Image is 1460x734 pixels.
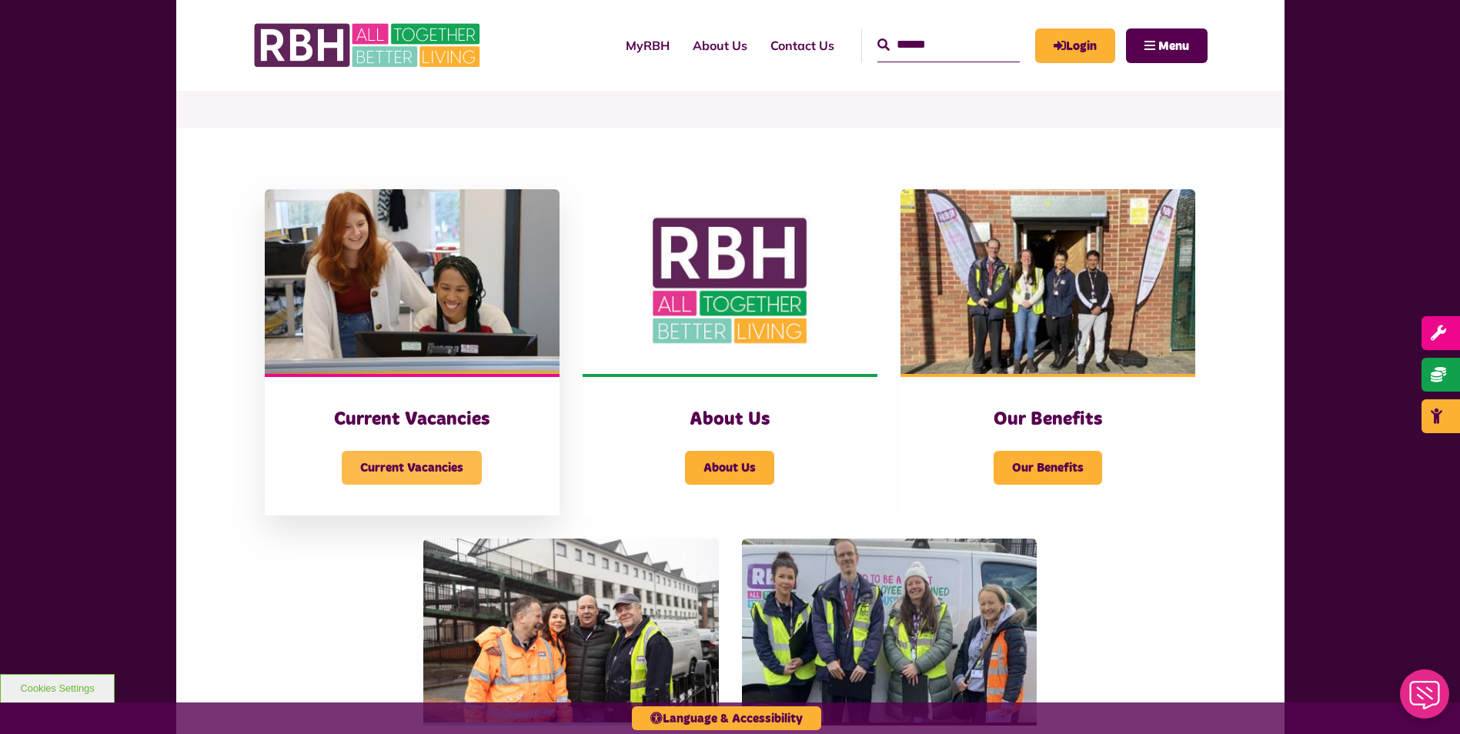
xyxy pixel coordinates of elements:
[931,408,1164,432] h3: Our Benefits
[742,539,1037,723] img: 391760240 1590016381793435 2179504426197536539 N
[296,408,529,432] h3: Current Vacancies
[1126,28,1208,63] button: Navigation
[253,15,484,75] img: RBH
[1391,665,1460,734] iframe: Netcall Web Assistant for live chat
[1158,40,1189,52] span: Menu
[423,539,718,723] img: SAZMEDIA RBH 21FEB24 46
[614,25,681,66] a: MyRBH
[759,25,846,66] a: Contact Us
[342,451,482,485] span: Current Vacancies
[583,189,877,374] img: RBH Logo Social Media 480X360 (1)
[632,706,821,730] button: Language & Accessibility
[1035,28,1115,63] a: MyRBH
[265,189,560,515] a: Current Vacancies Current Vacancies
[900,189,1195,374] img: Dropinfreehold2
[583,189,877,515] a: About Us About Us
[994,451,1102,485] span: Our Benefits
[685,451,774,485] span: About Us
[265,189,560,374] img: IMG 1470
[900,189,1195,515] a: Our Benefits Our Benefits
[613,408,847,432] h3: About Us
[681,25,759,66] a: About Us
